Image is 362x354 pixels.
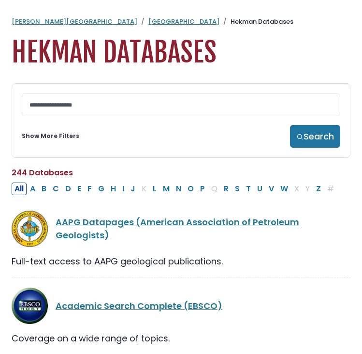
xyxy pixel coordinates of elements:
[12,332,350,345] div: Coverage on a wide range of topics.
[12,36,350,69] h1: Hekman Databases
[85,183,95,195] button: Filter Results F
[12,17,137,26] a: [PERSON_NAME][GEOGRAPHIC_DATA]
[56,300,222,312] a: Academic Search Complete (EBSCO)
[56,216,299,241] a: AAPG Datapages (American Association of Petroleum Geologists)
[128,183,138,195] button: Filter Results J
[108,183,119,195] button: Filter Results H
[95,183,107,195] button: Filter Results G
[266,183,277,195] button: Filter Results V
[277,183,291,195] button: Filter Results W
[39,183,49,195] button: Filter Results B
[12,183,27,195] button: All
[12,182,338,194] div: Alpha-list to filter by first letter of database name
[12,167,73,178] span: 244 Databases
[160,183,173,195] button: Filter Results M
[22,132,79,140] a: Show More Filters
[197,183,208,195] button: Filter Results P
[50,183,62,195] button: Filter Results C
[119,183,127,195] button: Filter Results I
[12,17,350,27] nav: breadcrumb
[74,183,84,195] button: Filter Results E
[173,183,184,195] button: Filter Results N
[232,183,243,195] button: Filter Results S
[185,183,197,195] button: Filter Results O
[313,183,324,195] button: Filter Results Z
[12,255,350,268] div: Full-text access to AAPG geological publications.
[27,183,38,195] button: Filter Results A
[243,183,254,195] button: Filter Results T
[150,183,159,195] button: Filter Results L
[22,93,340,116] input: Search database by title or keyword
[254,183,265,195] button: Filter Results U
[221,183,232,195] button: Filter Results R
[148,17,219,26] a: [GEOGRAPHIC_DATA]
[290,125,340,148] button: Search
[219,17,293,27] li: Hekman Databases
[62,183,74,195] button: Filter Results D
